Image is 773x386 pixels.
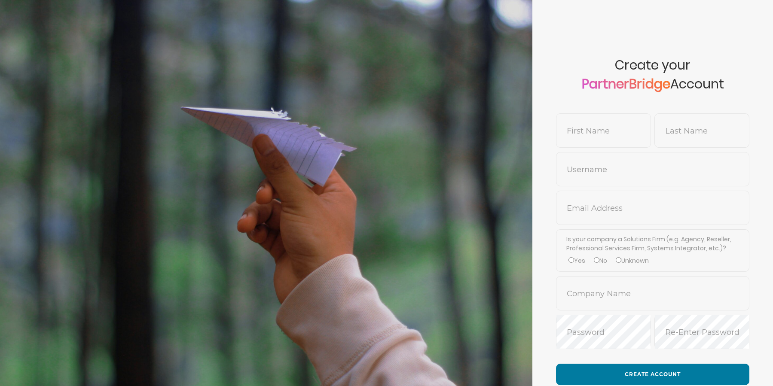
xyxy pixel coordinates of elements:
[594,257,599,263] input: No
[568,257,574,263] input: Yes
[616,257,621,263] input: Unknown
[556,58,749,113] span: Create your Account
[616,256,649,265] label: Unknown
[568,256,585,265] label: Yes
[556,364,749,385] button: Create Account
[594,256,607,265] label: No
[582,75,670,93] a: PartnerBridge
[566,235,739,253] label: Is your company a Solutions Firm (e.g. Agency, Reseller, Professional Services Firm, Systems Inte...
